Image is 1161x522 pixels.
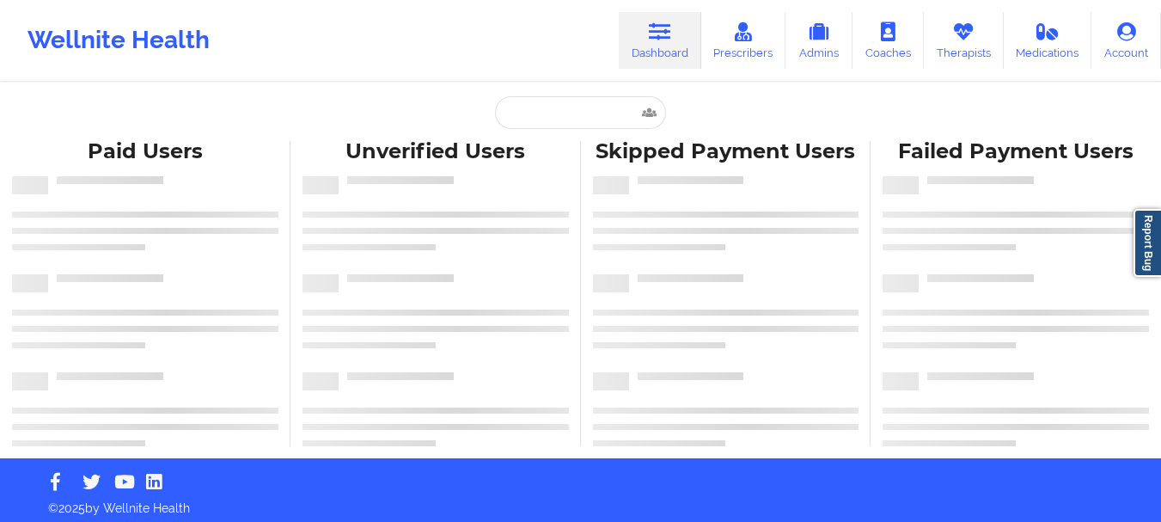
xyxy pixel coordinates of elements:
[1134,209,1161,277] a: Report Bug
[1004,12,1092,69] a: Medications
[619,12,701,69] a: Dashboard
[701,12,786,69] a: Prescribers
[593,138,859,165] div: Skipped Payment Users
[883,138,1149,165] div: Failed Payment Users
[302,138,569,165] div: Unverified Users
[852,12,924,69] a: Coaches
[36,488,1125,517] p: © 2025 by Wellnite Health
[1091,12,1161,69] a: Account
[924,12,1004,69] a: Therapists
[785,12,852,69] a: Admins
[12,138,278,165] div: Paid Users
